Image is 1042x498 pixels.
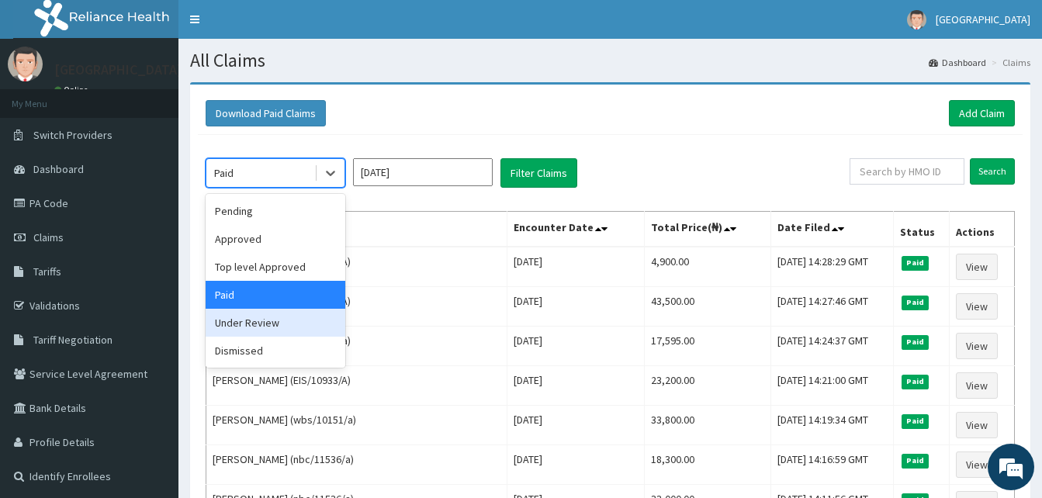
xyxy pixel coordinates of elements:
div: Dismissed [206,337,345,365]
div: Approved [206,225,345,253]
span: Claims [33,230,64,244]
th: Name [206,212,507,247]
span: [GEOGRAPHIC_DATA] [936,12,1030,26]
div: Top level Approved [206,253,345,281]
img: User Image [907,10,926,29]
img: User Image [8,47,43,81]
span: Paid [902,375,929,389]
td: [DATE] 14:21:00 GMT [770,366,893,406]
td: [DATE] 14:16:59 GMT [770,445,893,485]
th: Date Filed [770,212,893,247]
td: 17,595.00 [644,327,770,366]
span: Tariff Negotiation [33,333,113,347]
span: Switch Providers [33,128,113,142]
span: Paid [902,335,929,349]
th: Actions [950,212,1015,247]
a: View [956,333,998,359]
td: [DATE] 14:24:37 GMT [770,327,893,366]
button: Filter Claims [500,158,577,188]
td: [DATE] 14:19:34 GMT [770,406,893,445]
a: Add Claim [949,100,1015,126]
span: Paid [902,256,929,270]
span: Paid [902,296,929,310]
th: Status [893,212,950,247]
td: [DATE] [507,406,644,445]
div: Paid [214,165,234,181]
td: [DATE] [507,287,644,327]
td: 33,800.00 [644,406,770,445]
td: 43,500.00 [644,287,770,327]
span: Tariffs [33,265,61,278]
td: 23,200.00 [644,366,770,406]
td: [PERSON_NAME] (wbs/10151/a) [206,406,507,445]
td: [DATE] [507,366,644,406]
div: Under Review [206,309,345,337]
div: Paid [206,281,345,309]
a: View [956,451,998,478]
td: [DATE] 14:27:46 GMT [770,287,893,327]
td: [PERSON_NAME] (EIS/10933/A) [206,247,507,287]
a: Dashboard [929,56,986,69]
td: 4,900.00 [644,247,770,287]
div: Chat with us now [81,87,261,107]
input: Search [970,158,1015,185]
td: [DATE] [507,445,644,485]
input: Select Month and Year [353,158,493,186]
a: View [956,254,998,280]
th: Total Price(₦) [644,212,770,247]
div: Pending [206,197,345,225]
span: Paid [902,454,929,468]
a: View [956,412,998,438]
span: Dashboard [33,162,84,176]
td: 18,300.00 [644,445,770,485]
td: [PERSON_NAME] (EIS/10933/A) [206,366,507,406]
h1: All Claims [190,50,1030,71]
td: [PERSON_NAME] (nbc/11536/a) [206,445,507,485]
td: [PERSON_NAME] (eis/10933/a) [206,327,507,366]
td: [DATE] 14:28:29 GMT [770,247,893,287]
li: Claims [988,56,1030,69]
p: [GEOGRAPHIC_DATA] [54,63,182,77]
a: Online [54,85,92,95]
td: [DATE] [507,247,644,287]
td: [PERSON_NAME] (EIS/10933/A) [206,287,507,327]
img: d_794563401_company_1708531726252_794563401 [29,78,63,116]
th: Encounter Date [507,212,644,247]
span: Paid [902,414,929,428]
div: Minimize live chat window [254,8,292,45]
td: [DATE] [507,327,644,366]
a: View [956,372,998,399]
a: View [956,293,998,320]
button: Download Paid Claims [206,100,326,126]
input: Search by HMO ID [850,158,964,185]
span: We're online! [90,150,214,306]
textarea: Type your message and hit 'Enter' [8,333,296,387]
